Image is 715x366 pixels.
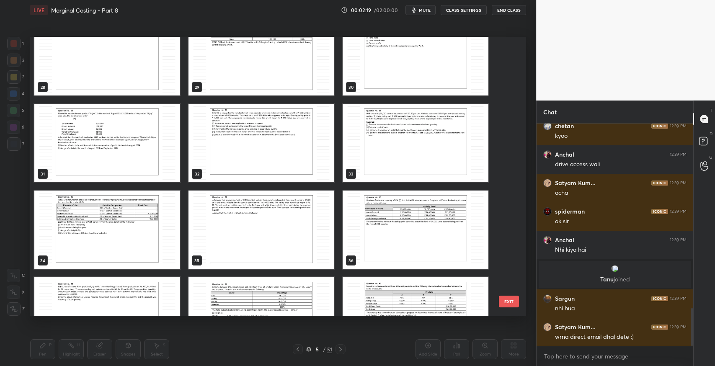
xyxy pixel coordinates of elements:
[543,207,552,216] img: d7b266e9af654528916c65a7cf32705e.jpg
[7,87,24,101] div: 4
[7,269,25,282] div: C
[555,122,574,130] h6: chetan
[30,37,511,316] div: grid
[323,347,325,352] div: /
[537,124,693,346] div: grid
[670,209,687,214] div: 12:39 PM
[343,277,488,356] img: 1759475357O92HEN.pdf
[614,275,630,283] span: joined
[555,323,596,331] h6: Satyam Kum...
[543,150,552,159] img: 710aac374af743619e52c97fb02a3c35.jpg
[537,101,563,123] p: Chat
[555,132,687,140] div: kyoo
[670,124,687,129] div: 12:39 PM
[670,296,687,301] div: 12:39 PM
[555,160,687,169] div: drive access wali
[555,236,574,244] h6: Anchal
[555,246,687,254] div: Nhi kiya hai
[543,122,552,130] img: 1887a6d9930d4028aa76f830af21daf5.jpg
[543,294,552,303] img: 14711421799a40538560cd87b7c43ae7.jpg
[7,70,24,84] div: 3
[188,17,334,95] img: 1759475357O92HEN.pdf
[343,191,488,269] img: 1759475357O92HEN.pdf
[51,6,118,14] h4: Marginal Costing - Part 8
[34,277,180,356] img: 1759475357O92HEN.pdf
[7,302,25,316] div: Z
[30,5,48,15] div: LIVE
[34,17,180,95] img: 1759475357O92HEN.pdf
[651,180,668,186] img: iconic-dark.1390631f.png
[313,347,321,352] div: 5
[34,191,180,269] img: 1759475357O92HEN.pdf
[544,276,686,283] p: Tanu
[709,154,712,160] p: G
[7,121,24,134] div: 6
[441,5,487,15] button: CLASS SETTINGS
[670,152,687,157] div: 12:39 PM
[7,104,24,117] div: 5
[419,7,431,13] span: mute
[651,296,668,301] img: iconic-dark.1390631f.png
[327,345,332,353] div: 51
[670,180,687,186] div: 12:39 PM
[555,179,596,187] h6: Satyam Kum...
[7,54,24,67] div: 2
[555,295,575,302] h6: Sargun
[543,236,552,244] img: 710aac374af743619e52c97fb02a3c35.jpg
[7,137,24,151] div: 7
[34,104,180,182] img: 1759475357O92HEN.pdf
[188,104,334,182] img: 1759475357O92HEN.pdf
[188,191,334,269] img: 1759475357O92HEN.pdf
[492,5,526,15] button: End Class
[188,277,334,356] img: 1759475357O92HEN.pdf
[7,37,24,50] div: 1
[710,107,712,113] p: T
[555,189,687,197] div: acha
[611,264,619,273] img: 3
[555,304,687,313] div: nhi hua
[670,325,687,330] div: 12:39 PM
[405,5,436,15] button: mute
[499,296,519,307] button: EXIT
[555,217,687,226] div: ok sir
[555,333,687,341] div: wrna direct email dhal dete :)
[543,323,552,331] img: ee2f365983054e17a0a8fd0220be7e3b.jpg
[651,124,668,129] img: iconic-dark.1390631f.png
[555,208,585,215] h6: spiderman
[543,179,552,187] img: ee2f365983054e17a0a8fd0220be7e3b.jpg
[343,104,488,182] img: 1759475357O92HEN.pdf
[710,131,712,137] p: D
[7,286,25,299] div: X
[343,17,488,95] img: 1759475357O92HEN.pdf
[670,237,687,242] div: 12:39 PM
[651,325,668,330] img: iconic-dark.1390631f.png
[555,151,574,158] h6: Anchal
[651,209,668,214] img: iconic-dark.1390631f.png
